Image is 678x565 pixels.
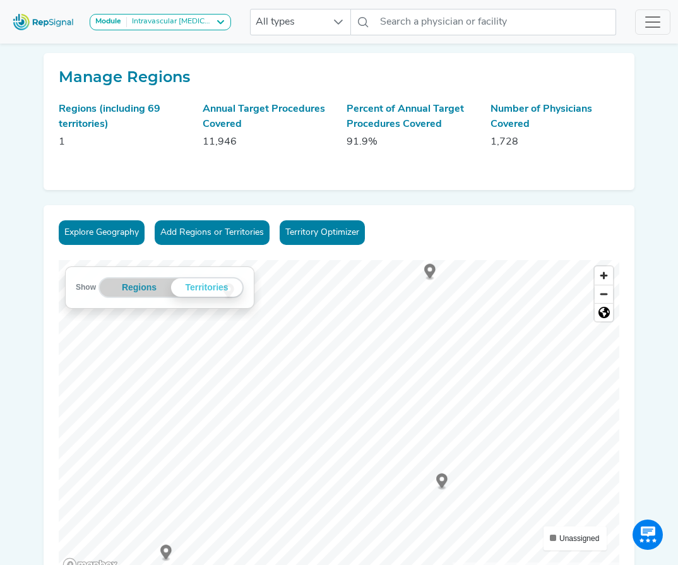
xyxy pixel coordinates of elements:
[251,9,326,35] span: All types
[95,18,121,25] strong: Module
[127,17,213,27] div: Intravascular [MEDICAL_DATA] (IVL)
[76,281,96,294] label: Show
[347,134,475,150] p: 91.9%
[559,534,599,543] span: Unassigned
[595,304,613,321] span: Reset zoom
[90,14,231,30] button: ModuleIntravascular [MEDICAL_DATA] (IVL)
[59,68,619,86] h2: Manage Regions
[595,303,613,321] button: Reset bearing to north
[375,9,616,35] input: Search a physician or facility
[171,278,242,297] div: Territories
[635,9,670,35] button: Toggle navigation
[155,220,270,245] button: Add Regions or Territories
[595,266,613,285] button: Zoom in
[203,102,331,132] div: Annual Target Procedures Covered
[59,134,187,150] p: 1
[59,102,187,132] div: Regions (including 69 territories)
[203,134,331,150] p: 11,946
[595,285,613,303] button: Zoom out
[491,102,619,132] div: Number of Physicians Covered
[280,220,365,245] a: Territory Optimizer
[160,545,172,562] div: Map marker
[436,473,448,491] div: Map marker
[59,220,145,245] button: Explore Geography
[491,134,619,150] p: 1,728
[107,278,171,297] button: Regions
[424,264,436,281] div: Map marker
[347,102,475,132] div: Percent of Annual Target Procedures Covered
